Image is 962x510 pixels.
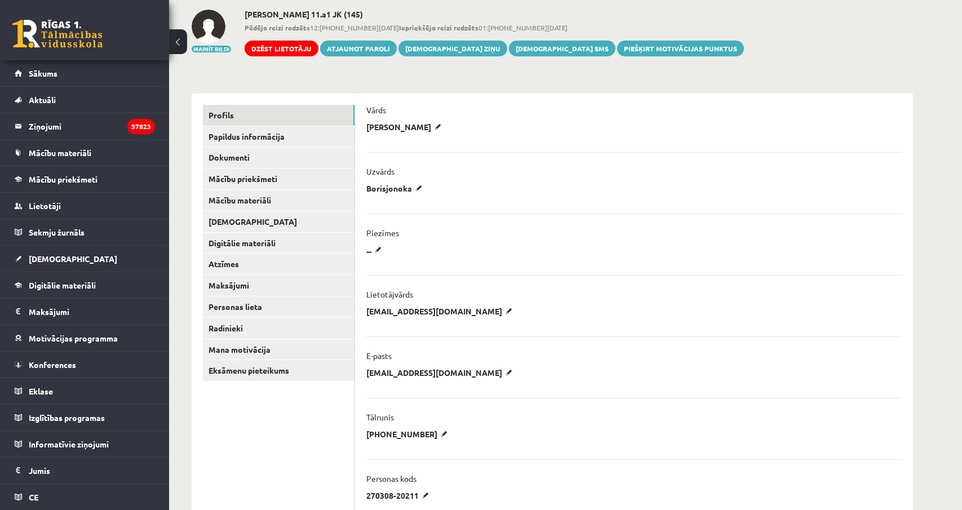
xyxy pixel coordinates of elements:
[29,148,91,158] span: Mācību materiāli
[15,219,155,245] a: Sekmju žurnāls
[29,254,117,264] span: [DEMOGRAPHIC_DATA]
[29,492,38,502] span: CE
[15,405,155,431] a: Izglītības programas
[366,228,399,238] p: Piezīmes
[29,386,53,396] span: Eklase
[366,183,426,193] p: Borisjonoka
[12,20,103,48] a: Rīgas 1. Tālmācības vidusskola
[399,23,478,32] b: Iepriekšējo reizi redzēts
[203,339,354,360] a: Mana motivācija
[245,10,744,19] h2: [PERSON_NAME] 11.a1 JK (145)
[366,289,413,299] p: Lietotājvārds
[15,246,155,272] a: [DEMOGRAPHIC_DATA]
[29,413,105,423] span: Izglītības programas
[366,412,394,422] p: Tālrunis
[366,429,451,439] p: [PHONE_NUMBER]
[203,211,354,232] a: [DEMOGRAPHIC_DATA]
[203,360,354,381] a: Eksāmenu pieteikums
[366,490,433,500] p: 270308-20211
[15,193,155,219] a: Lietotāji
[203,105,354,126] a: Profils
[192,46,231,52] button: Mainīt bildi
[15,113,155,139] a: Ziņojumi37823
[29,465,50,476] span: Jumis
[509,41,615,56] a: [DEMOGRAPHIC_DATA] SMS
[203,126,354,147] a: Papildus informācija
[29,68,57,78] span: Sākums
[29,439,109,449] span: Informatīvie ziņojumi
[29,299,155,325] legend: Maksājumi
[15,378,155,404] a: Eklase
[203,233,354,254] a: Digitālie materiāli
[320,41,397,56] a: Atjaunot paroli
[203,318,354,339] a: Radinieki
[366,122,445,132] p: [PERSON_NAME]
[366,245,385,255] p: ...
[15,325,155,351] a: Motivācijas programma
[29,174,97,184] span: Mācību priekšmeti
[15,60,155,86] a: Sākums
[203,147,354,168] a: Dokumenti
[203,254,354,274] a: Atzīmes
[245,41,318,56] a: Dzēst lietotāju
[29,360,76,370] span: Konferences
[15,431,155,457] a: Informatīvie ziņojumi
[398,41,507,56] a: [DEMOGRAPHIC_DATA] ziņu
[15,272,155,298] a: Digitālie materiāli
[15,458,155,484] a: Jumis
[617,41,744,56] a: Piešķirt motivācijas punktus
[15,352,155,378] a: Konferences
[29,333,118,343] span: Motivācijas programma
[366,367,516,378] p: [EMAIL_ADDRESS][DOMAIN_NAME]
[15,484,155,510] a: CE
[203,168,354,189] a: Mācību priekšmeti
[366,473,416,484] p: Personas kods
[366,166,394,176] p: Uzvārds
[203,190,354,211] a: Mācību materiāli
[29,95,56,105] span: Aktuāli
[127,119,155,134] i: 37823
[366,306,516,316] p: [EMAIL_ADDRESS][DOMAIN_NAME]
[15,87,155,113] a: Aktuāli
[366,351,392,361] p: E-pasts
[29,280,96,290] span: Digitālie materiāli
[29,201,61,211] span: Lietotāji
[366,105,386,115] p: Vārds
[203,296,354,317] a: Personas lieta
[203,275,354,296] a: Maksājumi
[15,140,155,166] a: Mācību materiāli
[245,23,310,32] b: Pēdējo reizi redzēts
[15,299,155,325] a: Maksājumi
[245,23,744,33] span: 12:[PHONE_NUMBER][DATE] 01:[PHONE_NUMBER][DATE]
[192,10,225,43] img: Jana Borisjonoka
[29,227,85,237] span: Sekmju žurnāls
[15,166,155,192] a: Mācību priekšmeti
[29,113,155,139] legend: Ziņojumi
